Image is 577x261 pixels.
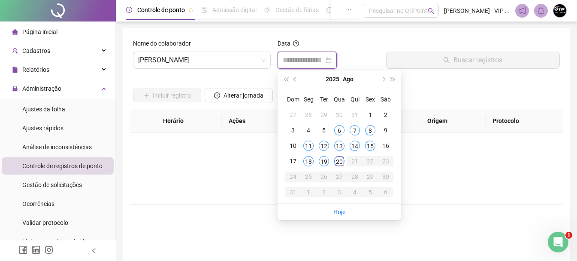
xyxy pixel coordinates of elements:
[303,110,314,120] div: 28
[350,156,360,166] div: 21
[288,172,298,182] div: 24
[332,107,347,123] td: 2025-07-30
[332,123,347,138] td: 2025-08-06
[133,39,196,48] label: Nome do colaborador
[334,141,344,151] div: 13
[316,92,332,107] th: Ter
[347,92,363,107] th: Qui
[22,181,82,188] span: Gestão de solicitações
[381,125,391,135] div: 9
[378,138,393,154] td: 2025-08-16
[301,107,316,123] td: 2025-07-28
[301,92,316,107] th: Seg
[22,106,65,113] span: Ajustes da folha
[378,154,393,169] td: 2025-08-23
[486,109,563,133] th: Protocolo
[350,187,360,197] div: 4
[332,154,347,169] td: 2025-08-20
[303,141,314,151] div: 11
[316,184,332,200] td: 2025-09-02
[22,125,63,132] span: Ajustes rápidos
[334,172,344,182] div: 27
[301,184,316,200] td: 2025-09-01
[133,89,201,102] button: Incluir registro
[347,154,363,169] td: 2025-08-21
[205,89,273,102] button: Alterar jornada
[288,110,298,120] div: 27
[214,92,220,98] span: clock-circle
[22,47,50,54] span: Cadastros
[212,6,257,13] span: Admissão digital
[319,156,329,166] div: 19
[205,93,273,100] a: Alterar jornada
[444,6,510,15] span: [PERSON_NAME] - VIP FUNILARIA E PINTURAS
[378,107,393,123] td: 2025-08-02
[347,169,363,184] td: 2025-08-28
[326,7,332,13] span: dashboard
[288,141,298,151] div: 10
[565,232,572,239] span: 1
[264,7,270,13] span: sun
[378,123,393,138] td: 2025-08-09
[381,187,391,197] div: 6
[332,138,347,154] td: 2025-08-13
[378,169,393,184] td: 2025-08-30
[365,187,375,197] div: 5
[365,172,375,182] div: 29
[537,7,545,15] span: bell
[363,154,378,169] td: 2025-08-22
[22,200,54,207] span: Ocorrências
[137,6,185,13] span: Controle de ponto
[363,138,378,154] td: 2025-08-15
[22,85,61,92] span: Administração
[188,8,193,13] span: pushpin
[303,156,314,166] div: 18
[319,141,329,151] div: 12
[126,7,132,13] span: clock-circle
[350,125,360,135] div: 7
[22,219,68,226] span: Validar protocolo
[278,40,290,47] span: Data
[378,92,393,107] th: Sáb
[420,109,486,133] th: Origem
[316,138,332,154] td: 2025-08-12
[19,246,27,254] span: facebook
[350,172,360,182] div: 28
[285,138,301,154] td: 2025-08-10
[288,156,298,166] div: 17
[301,154,316,169] td: 2025-08-18
[316,154,332,169] td: 2025-08-19
[288,125,298,135] div: 3
[365,156,375,166] div: 22
[290,71,300,88] button: prev-year
[275,6,319,13] span: Gestão de férias
[363,107,378,123] td: 2025-08-01
[363,169,378,184] td: 2025-08-29
[319,187,329,197] div: 2
[332,92,347,107] th: Qua
[334,125,344,135] div: 6
[12,29,18,35] span: home
[334,187,344,197] div: 3
[381,141,391,151] div: 16
[224,91,263,100] span: Alterar jornada
[285,92,301,107] th: Dom
[347,123,363,138] td: 2025-08-07
[378,184,393,200] td: 2025-09-06
[285,154,301,169] td: 2025-08-17
[518,7,526,15] span: notification
[12,48,18,54] span: user-add
[363,123,378,138] td: 2025-08-08
[350,141,360,151] div: 14
[388,71,398,88] button: super-next-year
[91,248,97,254] span: left
[222,109,280,133] th: Ações
[347,138,363,154] td: 2025-08-14
[301,123,316,138] td: 2025-08-04
[553,4,566,17] img: 78646
[334,156,344,166] div: 20
[319,110,329,120] div: 29
[22,28,57,35] span: Página inicial
[346,7,352,13] span: ellipsis
[138,52,266,68] span: ADAILTON DIAS DOS SANTOS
